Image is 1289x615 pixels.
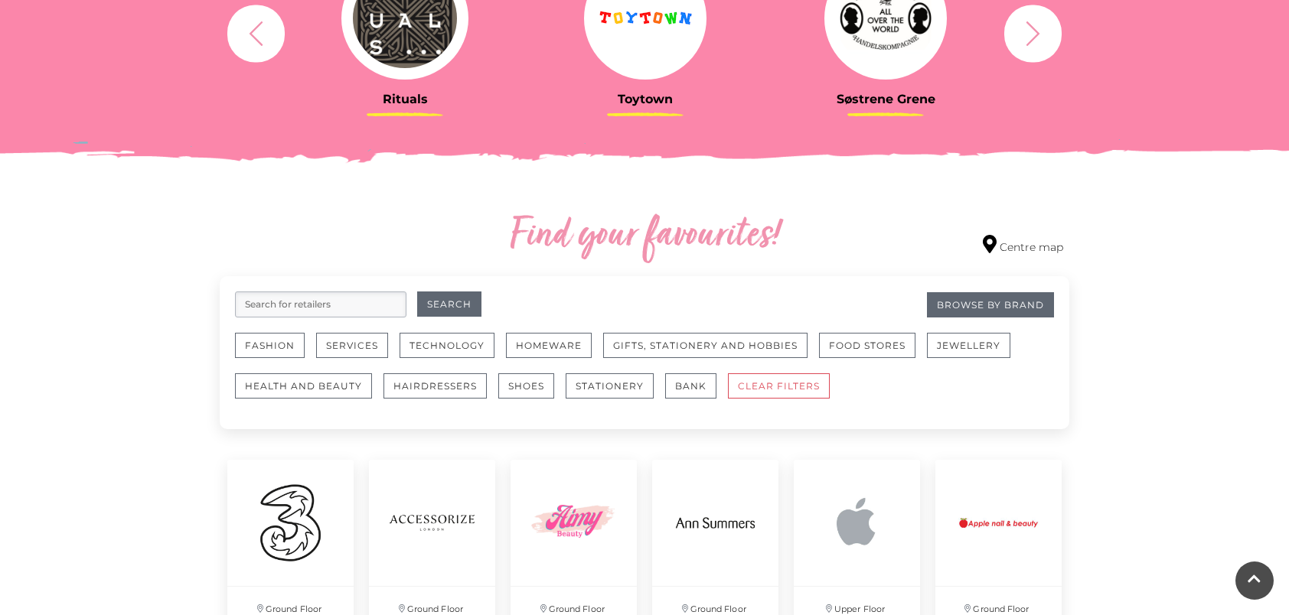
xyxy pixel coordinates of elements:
[235,291,406,317] input: Search for retailers
[927,292,1054,317] a: Browse By Brand
[566,373,654,399] button: Stationery
[819,333,927,373] a: Food Stores
[819,333,915,358] button: Food Stores
[728,373,830,399] button: CLEAR FILTERS
[506,333,592,358] button: Homeware
[777,92,994,106] h3: Søstrene Grene
[927,333,1022,373] a: Jewellery
[383,373,498,414] a: Hairdressers
[537,92,754,106] h3: Toytown
[296,92,514,106] h3: Rituals
[400,333,494,358] button: Technology
[927,333,1010,358] button: Jewellery
[235,333,316,373] a: Fashion
[603,333,808,358] button: Gifts, Stationery and Hobbies
[383,373,487,399] button: Hairdressers
[506,333,603,373] a: Homeware
[417,291,481,317] button: Search
[365,212,924,261] h2: Find your favourites!
[665,373,716,399] button: Bank
[498,373,566,414] a: Shoes
[983,235,1063,255] a: Centre map
[235,373,372,399] button: Health and Beauty
[235,373,383,414] a: Health and Beauty
[316,333,388,358] button: Services
[400,333,506,373] a: Technology
[235,333,305,358] button: Fashion
[566,373,665,414] a: Stationery
[665,373,728,414] a: Bank
[498,373,554,399] button: Shoes
[728,373,841,414] a: CLEAR FILTERS
[316,333,400,373] a: Services
[603,333,819,373] a: Gifts, Stationery and Hobbies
